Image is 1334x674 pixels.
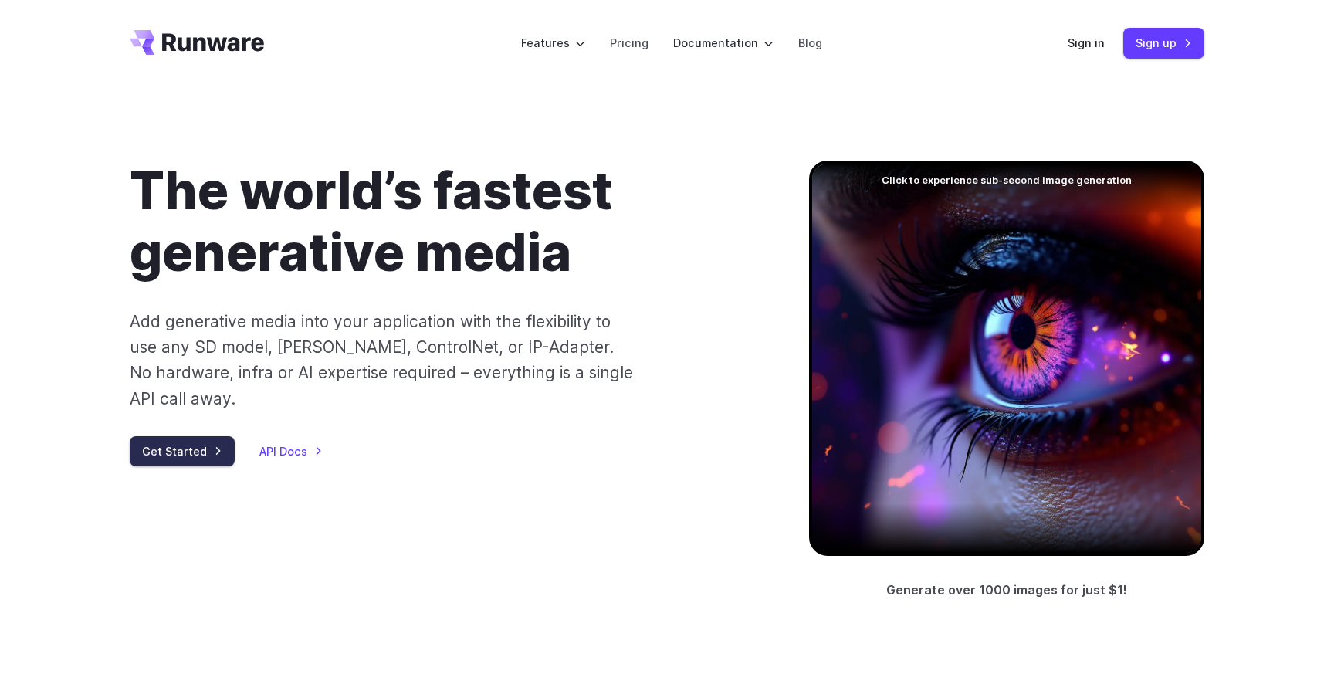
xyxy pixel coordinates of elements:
[130,436,235,466] a: Get Started
[886,581,1127,601] p: Generate over 1000 images for just $1!
[130,309,634,412] p: Add generative media into your application with the flexibility to use any SD model, [PERSON_NAME...
[130,30,264,55] a: Go to /
[798,34,822,52] a: Blog
[130,161,760,284] h1: The world’s fastest generative media
[1068,34,1105,52] a: Sign in
[673,34,774,52] label: Documentation
[610,34,648,52] a: Pricing
[521,34,585,52] label: Features
[1123,28,1204,58] a: Sign up
[259,442,323,460] a: API Docs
